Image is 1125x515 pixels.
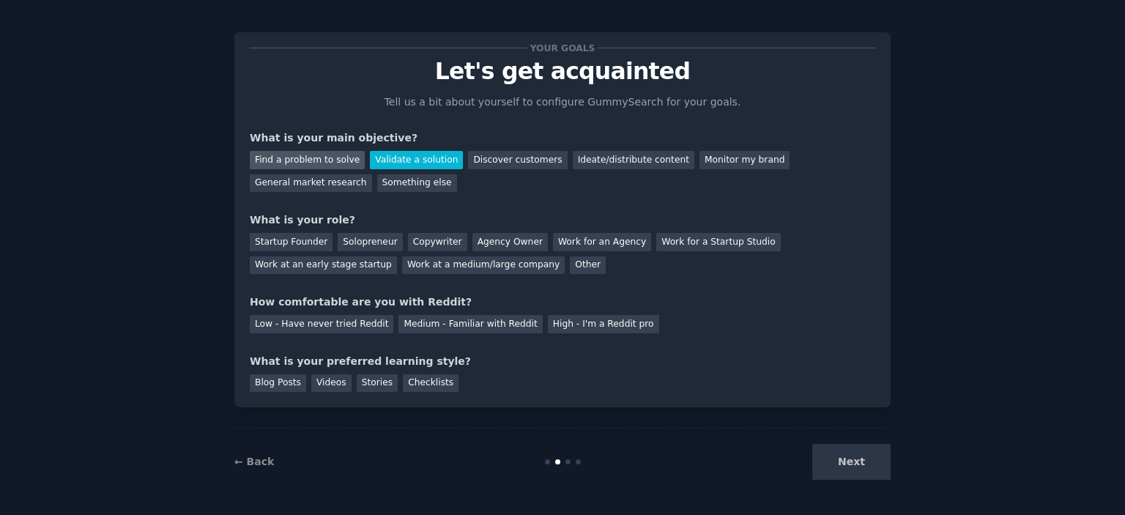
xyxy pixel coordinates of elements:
div: Blog Posts [250,374,306,393]
div: High - I'm a Reddit pro [548,315,659,333]
div: Something else [377,174,457,193]
div: Startup Founder [250,233,333,251]
div: Videos [311,374,352,393]
div: Copywriter [408,233,467,251]
div: What is your main objective? [250,130,875,146]
div: Work for an Agency [553,233,651,251]
div: Medium - Familiar with Reddit [398,315,542,333]
div: Work at a medium/large company [402,256,565,275]
div: Find a problem to solve [250,151,365,169]
div: Solopreneur [338,233,402,251]
span: Your goals [527,40,598,56]
div: How comfortable are you with Reddit? [250,294,875,310]
div: Stories [357,374,398,393]
div: Other [570,256,606,275]
div: Work at an early stage startup [250,256,397,275]
p: Tell us a bit about yourself to configure GummySearch for your goals. [378,95,747,110]
div: What is your preferred learning style? [250,354,875,369]
div: What is your role? [250,212,875,228]
div: Checklists [403,374,458,393]
div: Validate a solution [370,151,463,169]
div: Low - Have never tried Reddit [250,315,393,333]
div: General market research [250,174,372,193]
p: Let's get acquainted [250,59,875,84]
div: Monitor my brand [699,151,790,169]
div: Ideate/distribute content [573,151,694,169]
div: Discover customers [468,151,567,169]
div: Work for a Startup Studio [656,233,780,251]
div: Agency Owner [472,233,548,251]
a: ← Back [234,456,274,467]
